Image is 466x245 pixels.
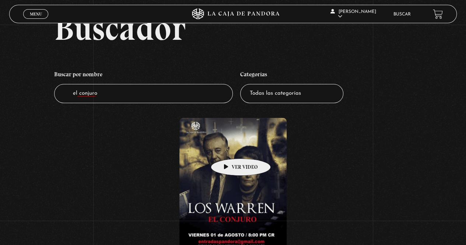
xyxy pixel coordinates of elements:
h4: Categorías [240,67,343,84]
span: [PERSON_NAME] [330,10,376,19]
a: Buscar [393,12,411,17]
span: Cerrar [27,18,45,23]
h2: Buscador [54,12,457,45]
a: View your shopping cart [433,9,443,19]
h4: Buscar por nombre [54,67,233,84]
span: Menu [30,12,42,16]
